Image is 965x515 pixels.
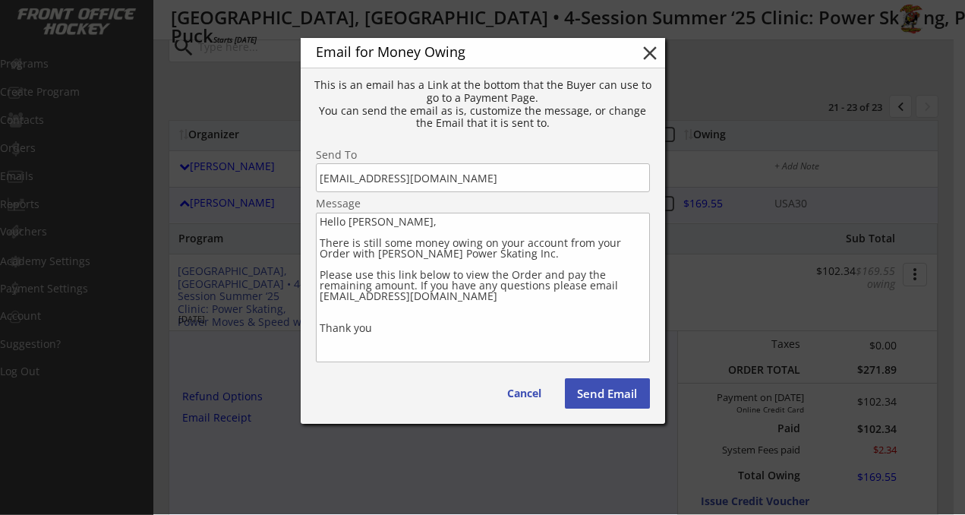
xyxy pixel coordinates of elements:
[316,163,650,192] input: Email
[316,198,650,209] div: Message
[565,378,650,409] button: Send Email
[310,79,656,130] div: This is an email has a Link at the bottom that the Buyer can use to go to a Payment Page. You can...
[316,150,650,160] div: Send To
[492,378,557,409] button: Cancel
[316,45,615,58] div: Email for Money Owing
[639,42,661,65] button: close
